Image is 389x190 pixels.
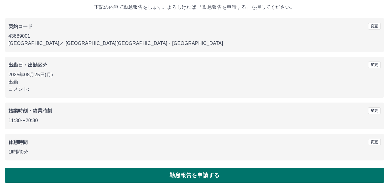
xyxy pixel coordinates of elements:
b: 休憩時間 [8,140,28,145]
p: 下記の内容で勤怠報告をします。よろしければ 「勤怠報告を申請する」を押してください。 [5,4,384,11]
b: 始業時刻・終業時刻 [8,108,52,113]
button: 変更 [368,23,381,30]
p: 11:30 〜 20:30 [8,117,381,124]
button: 変更 [368,107,381,114]
b: 契約コード [8,24,33,29]
button: 勤怠報告を申請する [5,168,384,183]
p: 43689001 [8,33,381,40]
button: 変更 [368,62,381,68]
p: [GEOGRAPHIC_DATA] ／ [GEOGRAPHIC_DATA][GEOGRAPHIC_DATA]・[GEOGRAPHIC_DATA] [8,40,381,47]
p: コメント: [8,86,381,93]
p: 2025年08月25日(月) [8,71,381,78]
button: 変更 [368,139,381,145]
p: 出勤 [8,78,381,86]
b: 出勤日・出勤区分 [8,62,47,68]
p: 1時間0分 [8,148,381,156]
